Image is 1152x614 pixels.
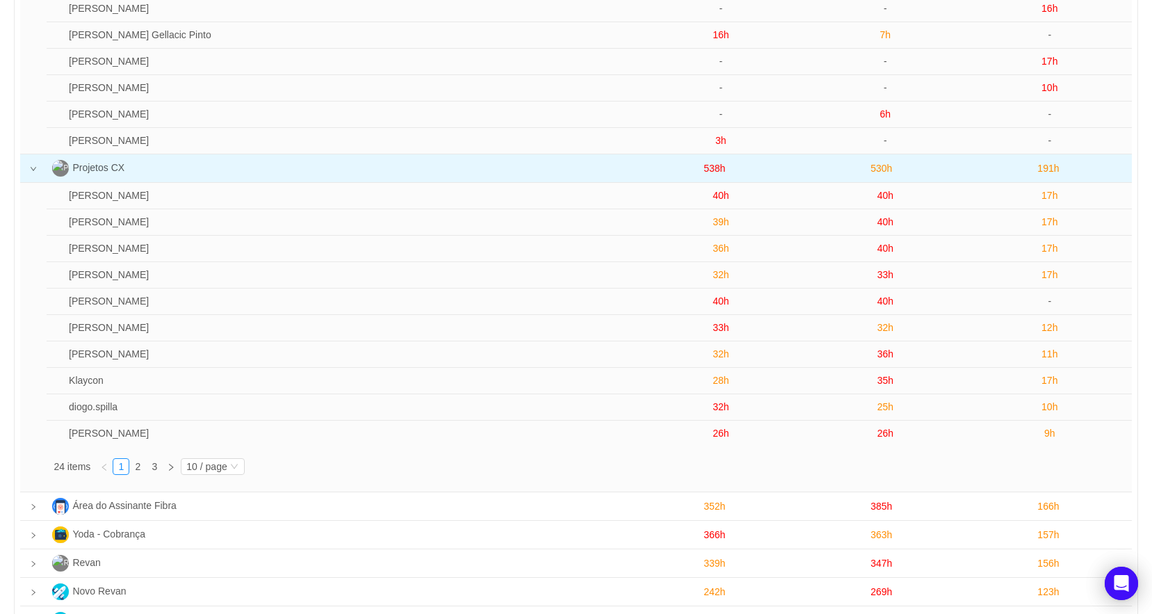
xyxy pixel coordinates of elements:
img: ÁD [52,498,69,515]
span: 36h [713,243,729,254]
span: 40h [877,243,893,254]
span: Novo Revan [72,585,126,597]
span: 11h [1041,348,1057,359]
span: 26h [713,428,729,439]
span: 40h [877,190,893,201]
div: Open Intercom Messenger [1105,567,1138,600]
span: Projetos CX [72,162,124,173]
span: - [1048,135,1051,146]
span: 7h [880,29,891,40]
span: 17h [1041,56,1057,67]
span: 40h [877,216,893,227]
span: 33h [877,269,893,280]
span: 28h [713,375,729,386]
span: 32h [713,401,729,412]
img: Y- [52,526,69,543]
td: Felipe Xavier [63,75,639,102]
span: - [884,56,887,67]
span: 17h [1041,243,1057,254]
span: 538h [704,163,725,174]
span: 3h [715,135,727,146]
td: Marcos Silva [63,49,639,75]
span: Área do Assinante Fibra [72,500,176,511]
span: - [1048,296,1051,307]
span: - [884,82,887,93]
img: PC [52,160,69,177]
i: icon: right [30,589,37,596]
span: - [720,3,723,14]
span: Yoda - Cobrança [72,528,145,540]
span: - [720,82,723,93]
span: - [720,108,723,120]
img: NR [52,583,69,600]
span: 366h [704,529,725,540]
span: 242h [704,586,725,597]
a: 1 [113,459,129,474]
td: Kevin de Lima Pugliese [63,102,639,128]
li: 3 [146,458,163,475]
span: 10h [1041,82,1057,93]
span: - [884,3,887,14]
li: Previous Page [96,458,113,475]
span: 40h [713,296,729,307]
span: 32h [713,269,729,280]
td: Marcos Silva [63,289,639,315]
a: 2 [130,459,145,474]
span: 35h [877,375,893,386]
span: 157h [1037,529,1059,540]
span: 166h [1037,501,1059,512]
span: 9h [1044,428,1055,439]
li: 24 items [54,458,90,475]
span: 269h [870,586,892,597]
span: 33h [713,322,729,333]
img: R [52,555,69,572]
i: icon: right [167,463,175,471]
span: 10h [1041,401,1057,412]
td: Jeferson Zavaski [63,209,639,236]
span: 36h [877,348,893,359]
td: Klaycon [63,368,639,394]
span: - [884,135,887,146]
span: 32h [877,322,893,333]
i: icon: left [100,463,108,471]
span: Revan [72,557,100,568]
span: - [720,56,723,67]
i: icon: right [30,532,37,539]
span: 347h [870,558,892,569]
span: 191h [1037,163,1059,174]
span: 530h [870,163,892,174]
td: Thiago Rodrigues dos Santos [63,315,639,341]
span: 352h [704,501,725,512]
span: 16h [713,29,729,40]
span: 39h [713,216,729,227]
span: 32h [713,348,729,359]
li: Next Page [163,458,179,475]
span: 12h [1041,322,1057,333]
li: 2 [129,458,146,475]
li: 1 [113,458,129,475]
td: Fabio A. Gellacic Pinto [63,22,639,49]
td: Ricardo Souza da Costa Junior [63,236,639,262]
span: - [1048,108,1051,120]
td: DAIANA DOS SANTOS BEZERRA [63,183,639,209]
span: 26h [877,428,893,439]
span: 6h [880,108,891,120]
td: FABIO TEDRUS [63,128,639,154]
div: 10 / page [186,459,227,474]
span: 40h [877,296,893,307]
span: 17h [1041,375,1057,386]
i: icon: right [30,503,37,510]
span: 40h [713,190,729,201]
span: - [1048,29,1051,40]
span: 156h [1037,558,1059,569]
span: 16h [1041,3,1057,14]
span: 17h [1041,269,1057,280]
span: 17h [1041,190,1057,201]
a: 3 [147,459,162,474]
td: Wellington Farias da Silva [63,421,639,446]
td: Roger Demetrio [63,341,639,368]
i: icon: down [230,462,238,472]
span: 363h [870,529,892,540]
td: Tiago Leao [63,262,639,289]
span: 17h [1041,216,1057,227]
